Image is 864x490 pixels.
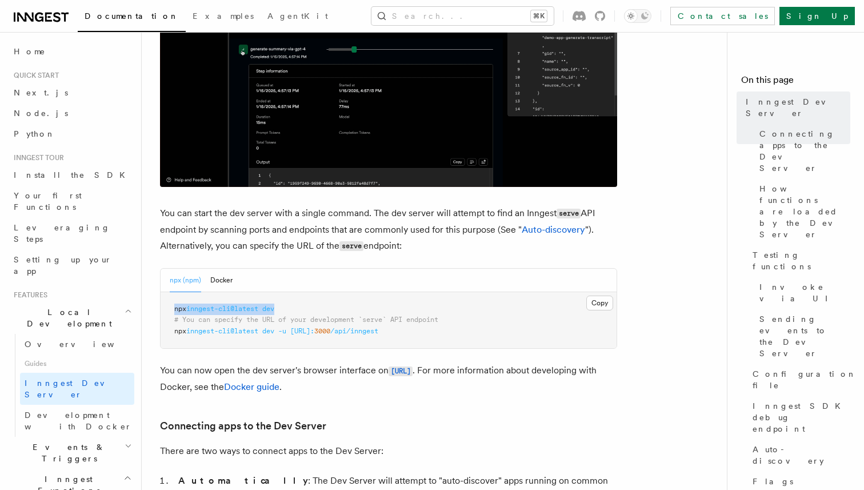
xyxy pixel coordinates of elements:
[25,340,142,349] span: Overview
[224,381,279,392] a: Docker guide
[261,3,335,31] a: AgentKit
[14,170,132,180] span: Install the SDK
[586,296,613,310] button: Copy
[20,334,134,354] a: Overview
[9,103,134,124] a: Node.js
[670,7,775,25] a: Contact sales
[9,71,59,80] span: Quick start
[753,400,850,435] span: Inngest SDK debug endpoint
[14,255,112,276] span: Setting up your app
[14,109,68,118] span: Node.js
[755,277,850,309] a: Invoke via UI
[78,3,186,32] a: Documentation
[759,281,850,304] span: Invoke via UI
[9,165,134,185] a: Install the SDK
[9,302,134,334] button: Local Development
[20,354,134,373] span: Guides
[186,327,258,335] span: inngest-cli@latest
[522,224,585,235] a: Auto-discovery
[160,443,617,459] p: There are two ways to connect apps to the Dev Server:
[9,441,125,464] span: Events & Triggers
[753,368,857,391] span: Configuration file
[14,46,46,57] span: Home
[753,444,850,467] span: Auto-discovery
[741,91,850,124] a: Inngest Dev Server
[9,217,134,249] a: Leveraging Steps
[748,364,850,396] a: Configuration file
[748,245,850,277] a: Testing functions
[170,269,201,292] button: npx (npm)
[174,327,186,335] span: npx
[755,309,850,364] a: Sending events to the Dev Server
[755,178,850,245] a: How functions are loaded by the Dev Server
[779,7,855,25] a: Sign Up
[178,475,308,486] strong: Automatically
[9,124,134,144] a: Python
[389,365,413,376] a: [URL]
[531,10,547,22] kbd: ⌘K
[290,327,314,335] span: [URL]:
[193,11,254,21] span: Examples
[748,396,850,439] a: Inngest SDK debug endpoint
[14,129,55,138] span: Python
[262,327,274,335] span: dev
[624,9,651,23] button: Toggle dark mode
[759,313,850,359] span: Sending events to the Dev Server
[174,316,438,324] span: # You can specify the URL of your development `serve` API endpoint
[389,366,413,376] code: [URL]
[14,88,68,97] span: Next.js
[753,476,793,487] span: Flags
[748,439,850,471] a: Auto-discovery
[25,379,122,399] span: Inngest Dev Server
[755,124,850,178] a: Connecting apps to the Dev Server
[278,327,286,335] span: -u
[9,334,134,437] div: Local Development
[746,96,850,119] span: Inngest Dev Server
[210,269,233,292] button: Docker
[759,128,850,174] span: Connecting apps to the Dev Server
[262,305,274,313] span: dev
[753,249,850,272] span: Testing functions
[14,223,110,244] span: Leveraging Steps
[339,241,363,251] code: serve
[186,3,261,31] a: Examples
[160,362,617,395] p: You can now open the dev server's browser interface on . For more information about developing wi...
[9,437,134,469] button: Events & Triggers
[759,183,850,240] span: How functions are loaded by the Dev Server
[557,209,581,218] code: serve
[371,7,554,25] button: Search...⌘K
[14,191,82,212] span: Your first Functions
[9,153,64,162] span: Inngest tour
[9,185,134,217] a: Your first Functions
[330,327,378,335] span: /api/inngest
[186,305,258,313] span: inngest-cli@latest
[9,249,134,281] a: Setting up your app
[9,290,47,300] span: Features
[741,73,850,91] h4: On this page
[174,305,186,313] span: npx
[160,418,326,434] a: Connecting apps to the Dev Server
[160,205,617,254] p: You can start the dev server with a single command. The dev server will attempt to find an Innges...
[314,327,330,335] span: 3000
[9,306,125,329] span: Local Development
[85,11,179,21] span: Documentation
[25,411,132,431] span: Development with Docker
[9,41,134,62] a: Home
[20,405,134,437] a: Development with Docker
[20,373,134,405] a: Inngest Dev Server
[267,11,328,21] span: AgentKit
[9,82,134,103] a: Next.js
